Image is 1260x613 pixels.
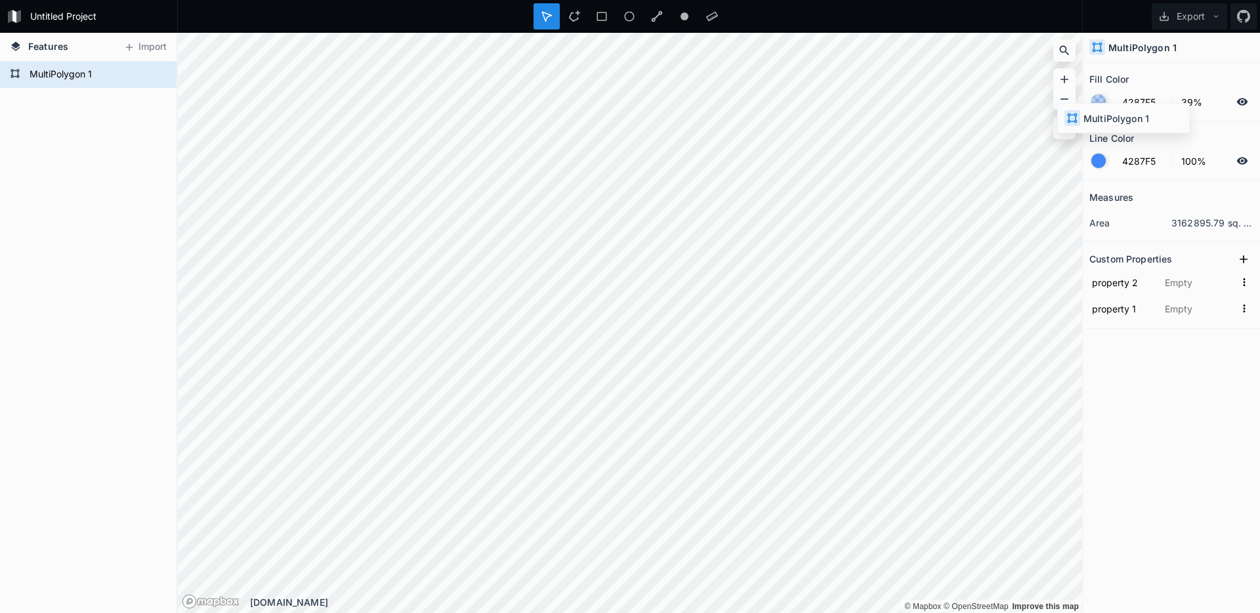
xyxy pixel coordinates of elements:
div: [DOMAIN_NAME] [250,595,1082,609]
dt: area [1089,216,1171,230]
button: Export [1152,3,1227,30]
input: Name [1089,272,1156,292]
input: Empty [1162,272,1235,292]
h2: Custom Properties [1089,249,1172,269]
button: Import [117,37,173,58]
a: Mapbox logo [182,594,240,609]
h4: MultiPolygon 1 [1108,41,1177,54]
a: Map feedback [1012,602,1079,611]
h2: Line Color [1089,128,1134,148]
h2: Measures [1089,187,1133,207]
a: OpenStreetMap [944,602,1009,611]
a: Mapbox [904,602,941,611]
input: Name [1089,299,1156,318]
span: Features [28,39,68,53]
input: Empty [1162,299,1235,318]
dd: 3162895.79 sq. km [1171,216,1253,230]
h2: Fill Color [1089,69,1129,89]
